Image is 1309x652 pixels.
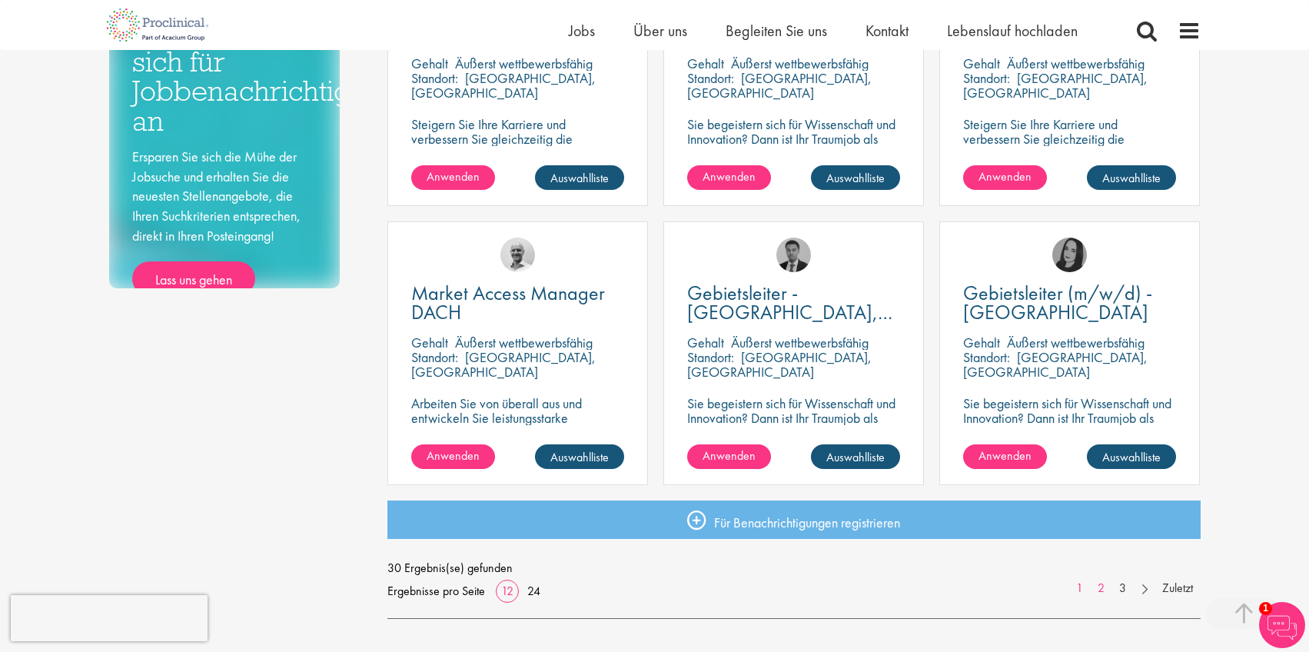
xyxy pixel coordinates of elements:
[703,447,756,464] font: Anwenden
[687,69,734,87] font: Standort:
[1102,449,1161,465] font: Auswahlliste
[687,348,872,381] font: [GEOGRAPHIC_DATA], [GEOGRAPHIC_DATA]
[1111,580,1134,597] a: 3
[703,168,756,185] font: Anwenden
[569,21,595,41] a: Jobs
[811,444,900,469] a: Auswahlliste
[633,21,687,41] a: Über uns
[687,334,724,351] font: Gehalt
[687,69,872,101] font: [GEOGRAPHIC_DATA], [GEOGRAPHIC_DATA]
[411,69,596,101] font: [GEOGRAPHIC_DATA], [GEOGRAPHIC_DATA]
[963,284,1176,322] a: Gebietsleiter (m/w/d) - [GEOGRAPHIC_DATA]
[1007,55,1145,72] font: Äußerst wettbewerbsfähig
[963,348,1148,381] font: [GEOGRAPHIC_DATA], [GEOGRAPHIC_DATA]
[826,449,885,465] font: Auswahlliste
[1119,580,1126,596] font: 3
[1007,334,1145,351] font: Äußerst wettbewerbsfähig
[132,148,301,244] font: Ersparen Sie sich die Mühe der Jobsuche und erhalten Sie die neuesten Stellenangebote, die Ihren ...
[455,334,593,351] font: Äußerst wettbewerbsfähig
[687,444,771,469] a: Anwenden
[496,583,519,599] a: 12
[1162,580,1193,596] font: Zuletzt
[963,69,1148,101] font: [GEOGRAPHIC_DATA], [GEOGRAPHIC_DATA]
[1068,580,1091,597] a: 1
[1263,603,1268,614] font: 1
[387,501,1201,539] a: Für Benachrichtigungen registrieren
[1052,238,1087,272] img: Anna Klemencic
[731,55,869,72] font: Äußerst wettbewerbsfähig
[411,444,495,469] a: Anwenden
[687,55,724,72] font: Gehalt
[155,271,232,288] font: Lass uns gehen
[535,444,624,469] a: Auswahlliste
[500,238,535,272] img: Jake Robinson
[963,444,1047,469] a: Anwenden
[687,280,892,344] font: Gebietsleiter - [GEOGRAPHIC_DATA], [GEOGRAPHIC_DATA]
[714,514,900,531] font: Für Benachrichtigungen registrieren
[387,560,513,576] font: 30 Ergebnis(se) gefunden
[132,261,255,296] a: Lass uns gehen
[963,280,1152,325] font: Gebietsleiter (m/w/d) - [GEOGRAPHIC_DATA]
[455,55,593,72] font: Äußerst wettbewerbsfähig
[411,55,448,72] font: Gehalt
[963,69,1010,87] font: Standort:
[527,583,540,599] font: 24
[1102,170,1161,186] font: Auswahlliste
[535,165,624,190] a: Auswahlliste
[865,21,909,41] a: Kontakt
[550,170,609,186] font: Auswahlliste
[1155,580,1201,597] a: Zuletzt
[411,334,448,351] font: Gehalt
[411,165,495,190] a: Anwenden
[687,165,771,190] a: Anwenden
[963,55,1000,72] font: Gehalt
[826,170,885,186] font: Auswahlliste
[132,13,434,139] font: Melden Sie sich für Jobbenachrichtigungen an
[11,595,208,641] iframe: reCAPTCHA
[522,583,546,599] a: 24
[411,284,624,322] a: Market Access Manager DACH
[1090,580,1112,597] a: 2
[963,348,1010,366] font: Standort:
[427,168,480,185] font: Anwenden
[411,348,596,381] font: [GEOGRAPHIC_DATA], [GEOGRAPHIC_DATA]
[731,334,869,351] font: Äußerst wettbewerbsfähig
[811,165,900,190] a: Auswahlliste
[978,447,1032,464] font: Anwenden
[411,280,605,325] font: Market Access Manager DACH
[776,238,811,272] img: Carl Gbolade
[1076,580,1083,596] font: 1
[963,334,1000,351] font: Gehalt
[687,348,734,366] font: Standort:
[1098,580,1105,596] font: 2
[1259,602,1305,648] img: Chatbot
[687,284,900,322] a: Gebietsleiter - [GEOGRAPHIC_DATA], [GEOGRAPHIC_DATA]
[550,449,609,465] font: Auswahlliste
[387,583,485,599] font: Ergebnisse pro Seite
[726,21,827,41] a: Begleiten Sie uns
[1087,444,1176,469] a: Auswahlliste
[411,69,458,87] font: Standort:
[1087,165,1176,190] a: Auswahlliste
[947,21,1078,41] a: Lebenslauf hochladen
[963,165,1047,190] a: Anwenden
[411,348,458,366] font: Standort:
[978,168,1032,185] font: Anwenden
[427,447,480,464] font: Anwenden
